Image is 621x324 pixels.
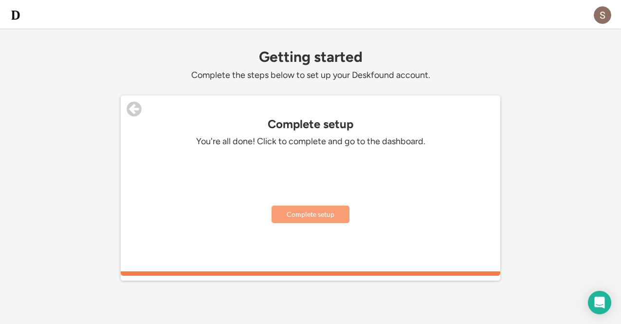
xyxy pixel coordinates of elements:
img: ACg8ocIC26d9FwvN0eZeptZivhdeDhM_qiAVBOiHeYPZZPQLzs2W4g=s96-c [594,6,611,24]
div: 100% [123,271,498,276]
div: Getting started [121,49,500,65]
div: Complete setup [121,117,500,131]
button: Complete setup [272,206,349,223]
div: You're all done! Click to complete and go to the dashboard. [164,136,457,147]
img: d-whitebg.png [10,9,21,21]
div: Open Intercom Messenger [588,291,611,314]
div: Complete the steps below to set up your Deskfound account. [121,70,500,81]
